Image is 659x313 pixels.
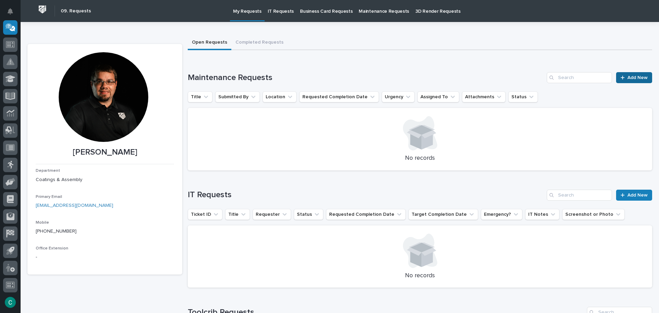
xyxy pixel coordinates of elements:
span: Add New [627,193,648,198]
button: Title [188,91,212,102]
button: Status [294,209,323,220]
button: Attachments [462,91,506,102]
button: Assigned To [417,91,459,102]
input: Search [547,190,612,201]
span: Department [36,169,60,173]
a: Add New [616,190,652,201]
button: Requested Completion Date [299,91,379,102]
button: Title [225,209,250,220]
div: Notifications [9,8,18,19]
p: No records [196,272,644,280]
button: Requester [253,209,291,220]
button: Status [508,91,538,102]
button: Emergency? [481,209,522,220]
span: Mobile [36,221,49,225]
p: - [36,254,174,261]
button: Notifications [3,4,18,19]
img: Workspace Logo [36,3,49,16]
button: Screenshot or Photo [562,209,625,220]
p: No records [196,155,644,162]
a: [EMAIL_ADDRESS][DOMAIN_NAME] [36,203,113,208]
p: Coatings & Assembly [36,176,174,183]
button: Completed Requests [231,36,288,50]
a: Add New [616,72,652,83]
span: Primary Email [36,195,62,199]
span: Add New [627,75,648,80]
button: Target Completion Date [408,209,478,220]
button: Requested Completion Date [326,209,406,220]
button: IT Notes [525,209,559,220]
input: Search [547,72,612,83]
h1: IT Requests [188,190,544,200]
button: Ticket ID [188,209,222,220]
span: Office Extension [36,246,68,250]
button: Submitted By [215,91,260,102]
a: [PHONE_NUMBER] [36,229,77,234]
button: Location [263,91,297,102]
h1: Maintenance Requests [188,73,544,83]
p: [PERSON_NAME] [36,147,174,157]
button: Urgency [382,91,415,102]
h2: 09. Requests [61,8,91,14]
button: Open Requests [188,36,231,50]
button: users-avatar [3,295,18,310]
